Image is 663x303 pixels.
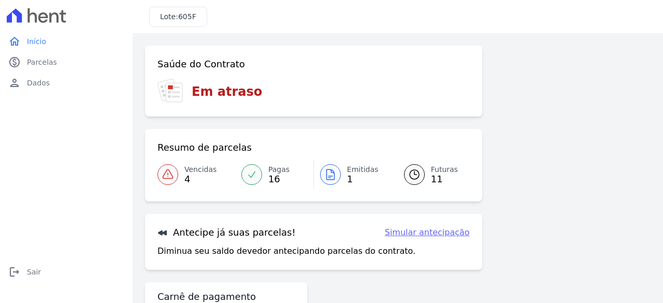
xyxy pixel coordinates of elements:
[157,245,415,257] p: Diminua seu saldo devedor antecipando parcelas do contrato.
[392,160,470,189] a: Futuras 11
[27,36,46,47] span: Início
[4,52,128,73] a: paidParcelas
[268,164,290,175] span: Pagas
[8,77,21,89] i: person
[4,262,128,282] a: logoutSair
[27,78,50,88] span: Dados
[184,175,217,183] span: 4
[385,226,470,239] a: Simular antecipação
[160,11,196,22] h3: Lote:
[192,82,262,101] h3: Em atraso
[157,58,245,70] h3: Saúde do Contrato
[178,12,196,21] span: 605F
[157,291,256,303] h3: Carnê de pagamento
[27,57,57,67] span: Parcelas
[157,226,296,239] h3: Antecipe já suas parcelas!
[314,160,392,189] a: Emitidas 1
[4,31,128,52] a: homeInício
[8,35,21,48] i: home
[184,164,217,175] span: Vencidas
[268,175,290,183] span: 16
[431,175,458,183] span: 11
[347,164,379,175] span: Emitidas
[431,164,458,175] span: Futuras
[8,266,21,278] i: logout
[8,56,21,68] i: paid
[235,160,313,189] a: Pagas 16
[157,160,235,189] a: Vencidas 4
[4,73,128,93] a: personDados
[347,175,379,183] span: 1
[157,141,252,154] h3: Resumo de parcelas
[27,267,41,277] span: Sair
